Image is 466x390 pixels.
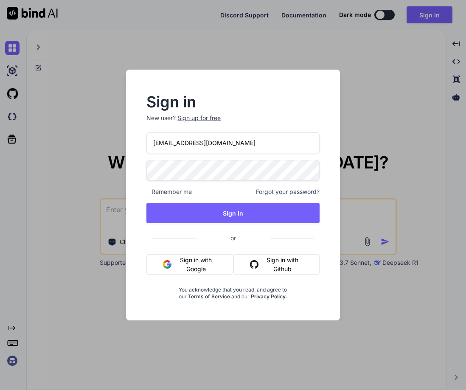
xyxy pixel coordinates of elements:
button: Sign in with Github [233,254,319,275]
button: Sign In [146,203,319,223]
img: google [163,260,171,269]
img: github [250,260,258,269]
div: Sign up for free [177,114,221,122]
h2: Sign in [146,95,319,109]
span: Remember me [146,188,192,196]
a: Terms of Service [188,293,231,300]
button: Sign in with Google [146,254,233,275]
a: Privacy Policy. [251,293,287,300]
span: Forgot your password? [256,188,320,196]
input: Login or Email [146,132,319,153]
span: or [197,227,270,248]
div: You acknowledge that you read, and agree to our and our [175,281,290,300]
p: New user? [146,114,319,132]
